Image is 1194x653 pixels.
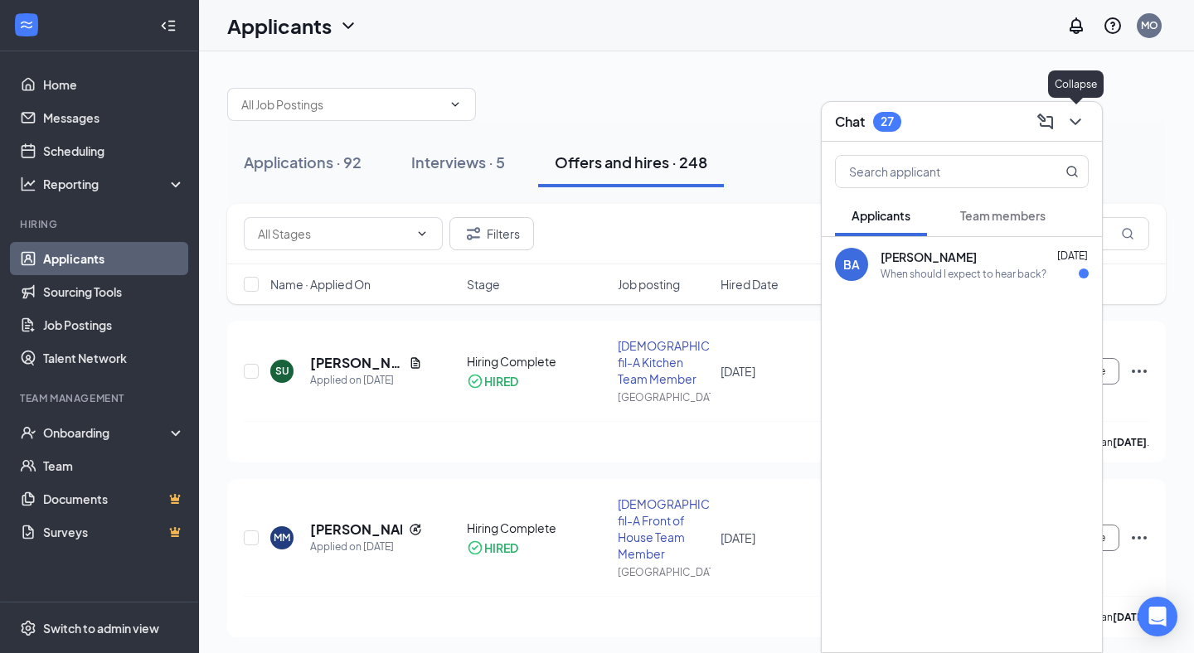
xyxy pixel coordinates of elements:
[852,208,910,223] span: Applicants
[310,520,402,539] h5: [PERSON_NAME]
[1129,528,1149,548] svg: Ellipses
[43,101,185,134] a: Messages
[1138,597,1177,636] div: Open Intercom Messenger
[20,620,36,636] svg: Settings
[258,225,409,243] input: All Stages
[43,482,185,515] a: DocumentsCrown
[1057,249,1088,262] span: [DATE]
[43,620,159,636] div: Switch to admin view
[1129,361,1149,381] svg: Ellipses
[467,539,483,556] svg: CheckmarkCircle
[467,276,500,293] span: Stage
[43,449,185,482] a: Team
[1113,611,1147,623] b: [DATE]
[843,256,860,273] div: BA
[43,242,185,275] a: Applicants
[960,208,1046,223] span: Team members
[1065,165,1079,178] svg: MagnifyingGlass
[20,217,182,231] div: Hiring
[227,12,332,40] h1: Applicants
[43,134,185,167] a: Scheduling
[409,356,422,370] svg: Document
[1032,109,1059,135] button: ComposeMessage
[1062,109,1089,135] button: ChevronDown
[881,267,1046,281] div: When should I expect to hear back?
[1048,70,1104,98] div: Collapse
[555,152,707,172] div: Offers and hires · 248
[467,353,607,370] div: Hiring Complete
[270,276,371,293] span: Name · Applied On
[484,373,518,389] div: HIRED
[1065,112,1085,132] svg: ChevronDown
[449,98,462,111] svg: ChevronDown
[1141,18,1158,32] div: MO
[415,227,429,240] svg: ChevronDown
[721,530,755,545] span: [DATE]
[310,539,422,555] div: Applied on [DATE]
[467,520,607,536] div: Hiring Complete
[881,114,894,128] div: 27
[1066,16,1086,36] svg: Notifications
[43,275,185,308] a: Sourcing Tools
[618,565,711,579] div: [GEOGRAPHIC_DATA]
[618,390,711,404] div: [GEOGRAPHIC_DATA]
[310,372,422,389] div: Applied on [DATE]
[721,364,755,379] span: [DATE]
[338,16,358,36] svg: ChevronDown
[484,539,518,556] div: HIRED
[43,68,185,101] a: Home
[1036,112,1056,132] svg: ComposeMessage
[20,424,36,441] svg: UserCheck
[411,152,505,172] div: Interviews · 5
[618,496,711,562] div: [DEMOGRAPHIC_DATA]-fil-A Front of House Team Member
[43,308,185,341] a: Job Postings
[836,156,1032,187] input: Search applicant
[1113,436,1147,448] b: [DATE]
[1121,227,1134,240] svg: MagnifyingGlass
[449,217,534,250] button: Filter Filters
[275,364,289,378] div: SU
[618,337,711,387] div: [DEMOGRAPHIC_DATA]-fil-A Kitchen Team Member
[464,224,483,244] svg: Filter
[43,424,171,441] div: Onboarding
[721,276,779,293] span: Hired Date
[409,523,422,536] svg: Reapply
[160,17,177,34] svg: Collapse
[241,95,442,114] input: All Job Postings
[18,17,35,33] svg: WorkstreamLogo
[244,152,362,172] div: Applications · 92
[20,391,182,405] div: Team Management
[20,176,36,192] svg: Analysis
[43,515,185,549] a: SurveysCrown
[43,341,185,375] a: Talent Network
[467,373,483,389] svg: CheckmarkCircle
[835,113,865,131] h3: Chat
[274,530,290,544] div: MM
[43,176,186,192] div: Reporting
[618,276,680,293] span: Job posting
[881,249,977,265] span: [PERSON_NAME]
[310,354,402,372] h5: [PERSON_NAME] Unite
[1103,16,1123,36] svg: QuestionInfo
